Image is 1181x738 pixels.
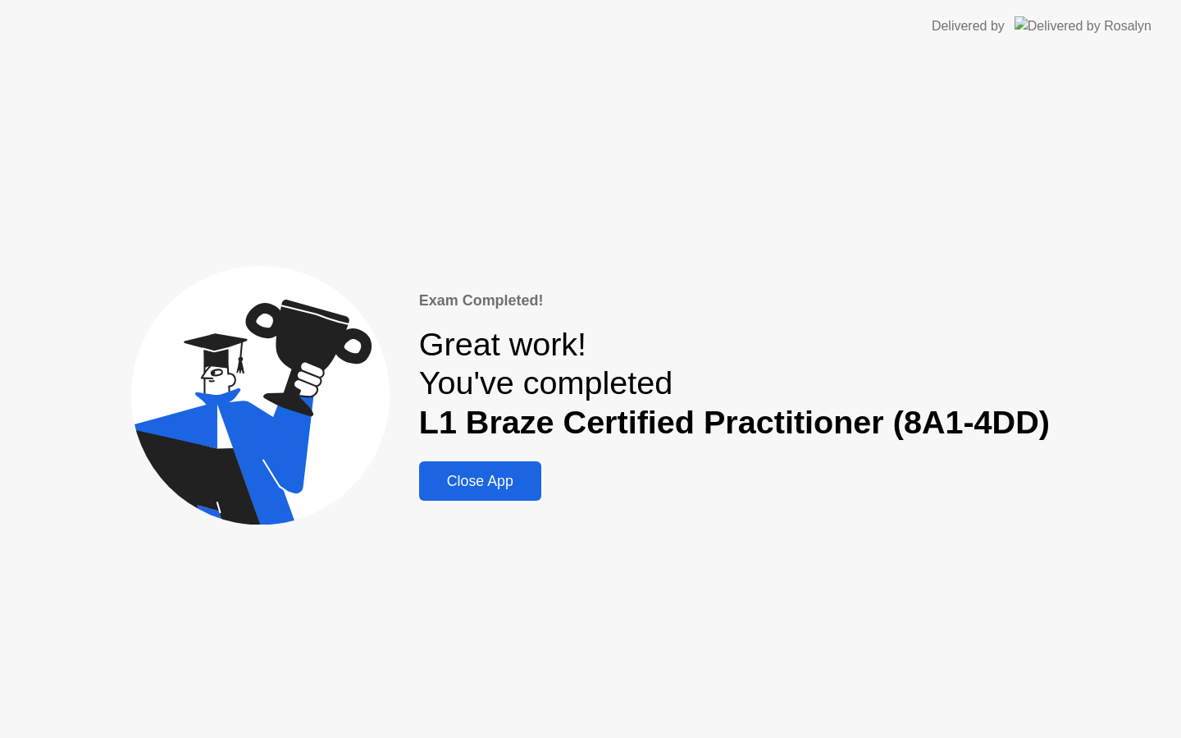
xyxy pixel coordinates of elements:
div: Great work! You've completed [419,325,1050,442]
button: Close App [419,461,541,501]
img: Delivered by Rosalyn [1015,16,1151,35]
div: Exam Completed! [419,290,1050,312]
div: Delivered by [932,16,1005,36]
b: L1 Braze Certified Practitioner (8A1-4DD) [419,404,1050,440]
div: Close App [424,473,536,490]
